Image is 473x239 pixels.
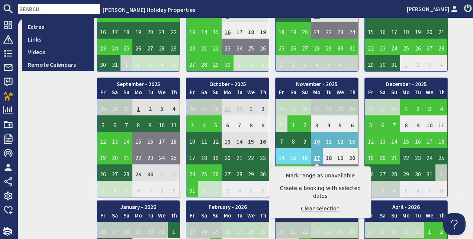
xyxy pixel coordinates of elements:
td: 5 [97,115,109,132]
td: 25 [276,39,287,55]
td: 9 [168,181,180,197]
td: 5 [168,55,180,71]
td: 30 [97,55,109,71]
td: 7 [234,115,245,132]
td: 17 [424,132,436,148]
th: Th [257,88,269,99]
td: 31 [186,181,198,197]
td: 22 [323,22,335,39]
td: 19 [412,22,424,39]
a: Clear selection [274,205,366,213]
td: 27 [222,164,234,181]
td: 5 [400,181,412,197]
th: Tu [144,88,156,99]
td: 28 [435,39,447,55]
th: Sa [109,212,121,222]
td: 21 [198,39,210,55]
td: 29 [323,39,335,55]
td: 23 [257,148,269,164]
td: 28 [156,39,168,55]
th: We [424,88,436,99]
td: 3 [144,55,156,71]
th: January - 2026 [97,201,180,212]
td: 26 [97,164,109,181]
td: 16 [299,148,311,164]
td: 28 [388,164,400,181]
td: 24 [109,39,121,55]
td: 30 [377,55,389,71]
td: 29 [132,164,144,181]
td: 3 [299,55,311,71]
td: 26 [335,164,347,181]
td: 12 [210,132,222,148]
td: 29 [400,164,412,181]
td: 13 [186,22,198,39]
td: 25 [245,39,257,55]
td: 23 [335,22,347,39]
td: 28 [365,99,377,115]
td: 11 [323,132,335,148]
td: 14 [276,148,287,164]
th: We [245,88,257,99]
td: 29 [377,99,389,115]
td: 29 [365,55,377,71]
td: 6 [412,181,424,197]
a: [PERSON_NAME] Holiday Properties [103,6,195,13]
td: 10 [311,132,323,148]
td: 7 [346,55,358,71]
td: 30 [346,99,358,115]
td: 30 [257,164,269,181]
td: 22 [400,148,412,164]
td: 1 [400,55,412,71]
td: 17 [109,22,121,39]
td: 25 [198,164,210,181]
th: We [335,88,347,99]
td: 21 [311,22,323,39]
th: Fr [97,212,109,222]
td: 15 [287,148,299,164]
td: 26 [210,164,222,181]
td: 26 [365,164,377,181]
th: December - 2025 [365,78,447,89]
td: 31 [424,164,436,181]
td: 3 [377,181,389,197]
td: 15 [132,132,144,148]
td: 2 [132,55,144,71]
td: 31 [109,55,121,71]
td: 1 [198,181,210,197]
a: Links [22,33,94,46]
td: 28 [210,99,222,115]
td: 12 [335,132,347,148]
th: Tu [412,88,424,99]
td: 12 [365,132,377,148]
td: 4 [435,55,447,71]
td: 2 [412,99,424,115]
td: 28 [198,55,210,71]
td: 27 [186,55,198,71]
th: We [156,88,168,99]
td: 30 [388,99,400,115]
td: 5 [335,115,347,132]
td: 26 [299,99,311,115]
th: November - 2025 [276,78,358,89]
td: 4 [311,55,323,71]
td: 27 [144,39,156,55]
td: 23 [222,39,234,55]
td: 4 [109,181,121,197]
td: 27 [109,164,121,181]
th: Fr [97,88,109,99]
td: 3 [311,115,323,132]
td: 5 [245,181,257,197]
td: 27 [311,99,323,115]
td: 9 [412,115,424,132]
td: 16 [377,22,389,39]
td: 31 [276,115,287,132]
th: We [156,212,168,222]
td: 14 [234,132,245,148]
td: 13 [346,132,358,148]
td: 4 [198,115,210,132]
td: 1 [435,164,447,181]
td: 27 [424,39,436,55]
a: Remote Calendars [22,58,94,71]
iframe: Toggle Customer Support [443,213,466,235]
